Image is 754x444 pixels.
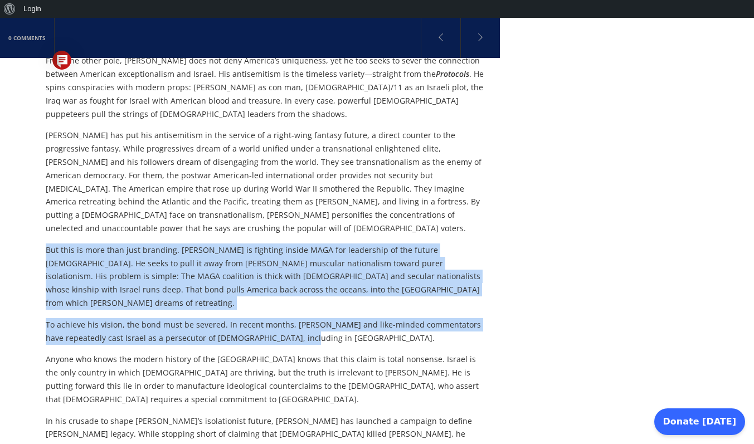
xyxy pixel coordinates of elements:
[46,353,488,406] p: Anyone who knows the modern history of the [GEOGRAPHIC_DATA] knows that this claim is total nonse...
[46,243,488,310] p: But this is more than just branding. [PERSON_NAME] is fighting inside MAGA for leadership of the ...
[436,69,469,79] em: Protocols
[46,318,488,345] p: To achieve his vision, the bond must be severed. In recent months, [PERSON_NAME] and like-minded ...
[46,129,488,235] p: [PERSON_NAME] has put his antisemitism in the service of a right-wing fantasy future, a direct co...
[46,54,488,120] p: From the other pole, [PERSON_NAME] does not deny America’s uniqueness, yet he too seeks to sever ...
